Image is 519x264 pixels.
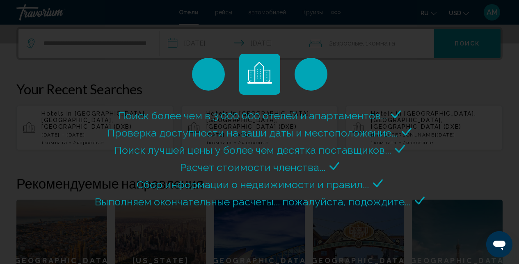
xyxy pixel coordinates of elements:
span: Поиск лучшей цены у более чем десятка поставщиков... [114,144,391,156]
iframe: Кнопка запуска окна обмена сообщениями [486,231,512,257]
span: Сбор информации о недвижимости и правил... [137,178,369,191]
span: Выполняем окончательные расчеты... пожалуйста, подождите... [95,196,411,208]
span: Проверка доступности на ваши даты и местоположение... [107,127,398,139]
span: Расчет стоимости членства... [180,161,325,173]
span: Поиск более чем в 3 000 000 отелей и апартаментов... [118,109,387,122]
